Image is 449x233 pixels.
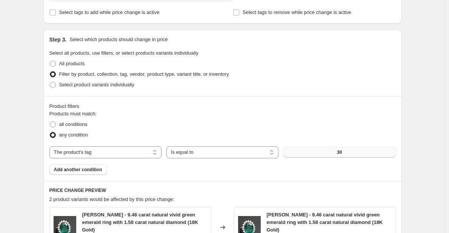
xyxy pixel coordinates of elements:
button: Add another condition [49,164,107,175]
p: Select which products should change in price [69,36,168,43]
span: [PERSON_NAME] - 9.46 carat natural vivid green emerald ring with 1.58 carat natural diamond (18K ... [267,212,383,233]
span: Select product variants individually [59,82,134,87]
span: Products must match: [49,111,97,116]
span: Add another condition [54,167,102,173]
span: 30 [337,149,342,155]
span: Filter by product, collection, tag, vendor, product type, variant title, or inventory [59,71,229,77]
span: Select tags to add while price change is active [59,9,160,15]
span: 2 product variants would be affected by this price change: [49,196,174,202]
span: all conditions [59,121,88,127]
span: [PERSON_NAME] - 9.46 carat natural vivid green emerald ring with 1.58 carat natural diamond (18K ... [82,212,198,233]
h2: Step 3. [49,36,67,43]
span: Select tags to remove while price change is active [243,9,351,15]
span: any condition [59,132,88,138]
span: All products [59,61,85,66]
div: Product filters [49,103,396,110]
button: 30 [283,147,395,158]
h6: PRICE CHANGE PREVIEW [49,187,396,193]
span: Select all products, use filters, or select products variants individually [49,50,198,56]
